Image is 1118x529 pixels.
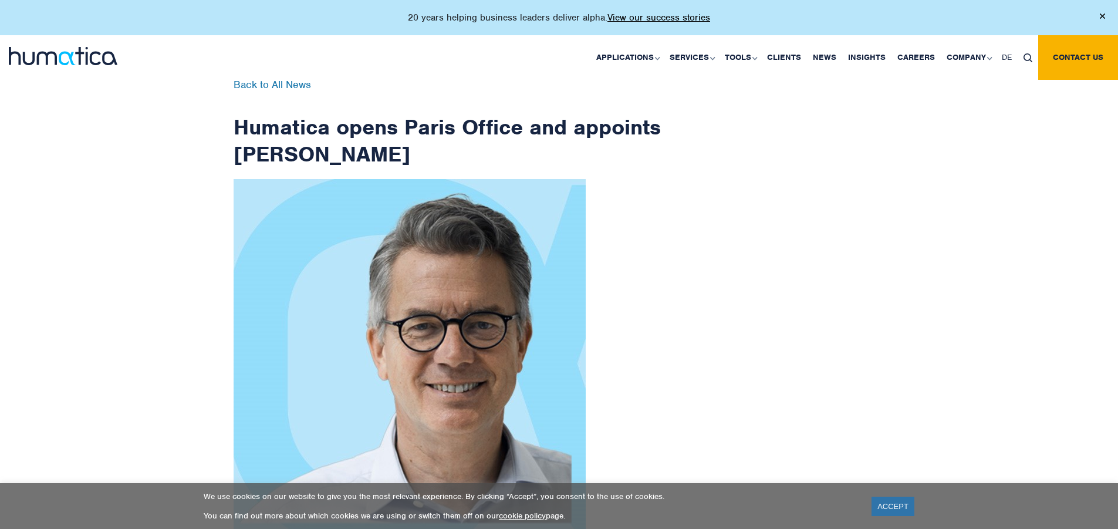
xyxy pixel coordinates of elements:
h1: Humatica opens Paris Office and appoints [PERSON_NAME] [234,80,662,167]
span: DE [1002,52,1012,62]
a: Tools [719,35,761,80]
a: Clients [761,35,807,80]
a: Applications [590,35,664,80]
p: 20 years helping business leaders deliver alpha. [408,12,710,23]
a: Insights [842,35,891,80]
img: search_icon [1024,53,1032,62]
a: Contact us [1038,35,1118,80]
a: Company [941,35,996,80]
a: View our success stories [607,12,710,23]
a: ACCEPT [872,497,914,516]
p: You can find out more about which cookies we are using or switch them off on our page. [204,511,857,521]
a: cookie policy [499,511,546,521]
p: We use cookies on our website to give you the most relevant experience. By clicking “Accept”, you... [204,491,857,501]
a: DE [996,35,1018,80]
a: Services [664,35,719,80]
a: News [807,35,842,80]
a: Careers [891,35,941,80]
img: logo [9,47,117,65]
a: Back to All News [234,78,311,91]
